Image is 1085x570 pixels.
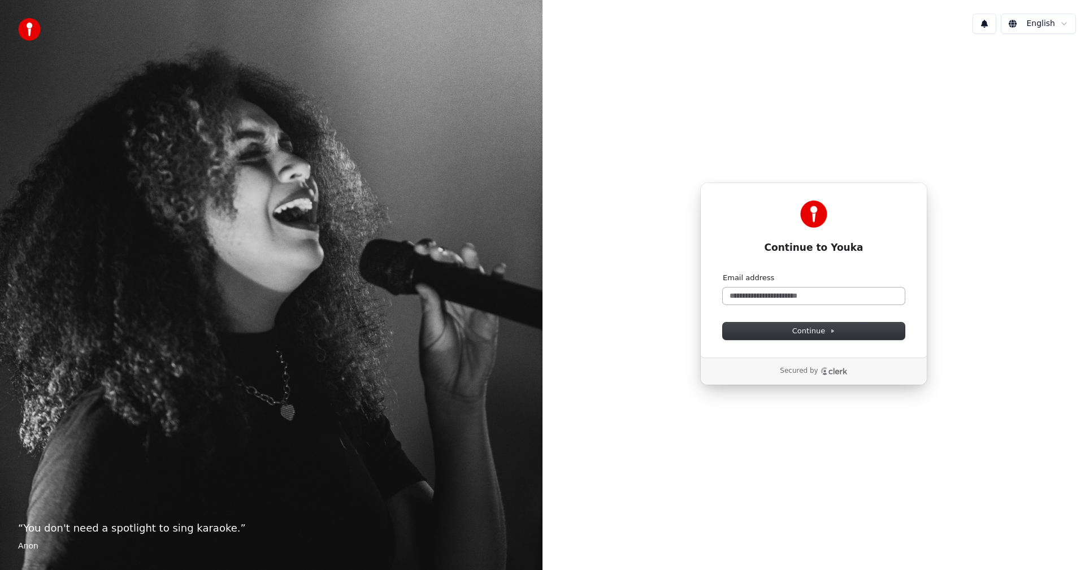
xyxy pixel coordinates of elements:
p: “ You don't need a spotlight to sing karaoke. ” [18,520,524,536]
a: Clerk logo [821,367,848,375]
footer: Anon [18,541,524,552]
img: youka [18,18,41,41]
button: Continue [723,323,905,340]
img: Youka [800,201,827,228]
p: Secured by [780,367,818,376]
h1: Continue to Youka [723,241,905,255]
label: Email address [723,273,774,283]
span: Continue [792,326,835,336]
